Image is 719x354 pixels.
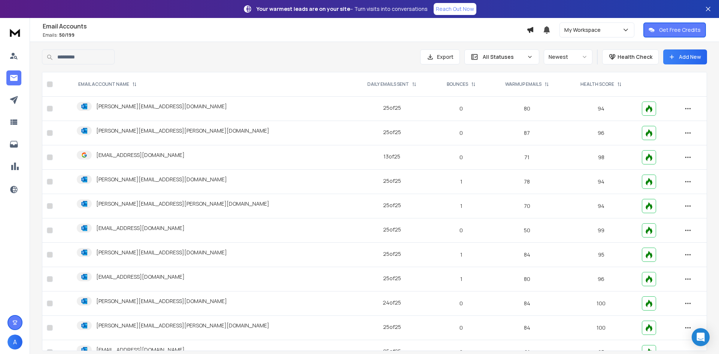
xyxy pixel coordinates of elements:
td: 50 [489,218,565,243]
div: 25 of 25 [383,275,401,282]
p: Get Free Credits [659,26,701,34]
img: logo [7,25,22,39]
div: 25 of 25 [383,323,401,331]
p: BOUNCES [447,81,468,87]
div: 25 of 25 [383,202,401,209]
td: 96 [565,267,637,291]
p: 0 [438,105,485,112]
p: Reach Out Now [436,5,474,13]
p: [PERSON_NAME][EMAIL_ADDRESS][DOMAIN_NAME] [96,249,227,256]
div: 13 of 25 [383,153,400,160]
td: 84 [489,316,565,340]
div: EMAIL ACCOUNT NAME [78,81,137,87]
h1: Email Accounts [43,22,527,31]
td: 87 [489,121,565,145]
button: Add New [663,49,707,64]
p: [PERSON_NAME][EMAIL_ADDRESS][PERSON_NAME][DOMAIN_NAME] [96,200,269,208]
p: 0 [438,227,485,234]
div: 25 of 25 [383,226,401,233]
td: 71 [489,145,565,170]
td: 98 [565,145,637,170]
td: 84 [489,291,565,316]
div: 24 of 25 [383,299,401,306]
p: 1 [438,275,485,283]
button: Newest [544,49,592,64]
span: 50 / 199 [59,32,75,38]
td: 95 [565,243,637,267]
p: [EMAIL_ADDRESS][DOMAIN_NAME] [96,273,185,281]
button: Export [420,49,460,64]
td: 96 [565,121,637,145]
td: 100 [565,291,637,316]
div: 25 of 25 [383,104,401,112]
a: Reach Out Now [434,3,476,15]
p: Health Check [618,53,652,61]
p: [PERSON_NAME][EMAIL_ADDRESS][DOMAIN_NAME] [96,297,227,305]
p: Emails : [43,32,527,38]
div: Open Intercom Messenger [692,328,710,346]
p: My Workspace [564,26,604,34]
p: WARMUP EMAILS [505,81,541,87]
p: 0 [438,324,485,332]
p: – Turn visits into conversations [257,5,428,13]
p: 0 [438,300,485,307]
td: 70 [489,194,565,218]
td: 80 [489,267,565,291]
p: 0 [438,154,485,161]
button: Get Free Credits [643,22,706,37]
td: 94 [565,194,637,218]
p: HEALTH SCORE [580,81,614,87]
p: 1 [438,178,485,185]
td: 84 [489,243,565,267]
p: [EMAIL_ADDRESS][DOMAIN_NAME] [96,151,185,159]
p: 1 [438,202,485,210]
p: [PERSON_NAME][EMAIL_ADDRESS][DOMAIN_NAME] [96,103,227,110]
p: [PERSON_NAME][EMAIL_ADDRESS][PERSON_NAME][DOMAIN_NAME] [96,322,269,329]
p: All Statuses [483,53,524,61]
p: [PERSON_NAME][EMAIL_ADDRESS][DOMAIN_NAME] [96,176,227,183]
div: 25 of 25 [383,177,401,185]
td: 94 [565,170,637,194]
strong: Your warmest leads are on your site [257,5,350,12]
p: DAILY EMAILS SENT [367,81,409,87]
td: 78 [489,170,565,194]
p: [PERSON_NAME][EMAIL_ADDRESS][PERSON_NAME][DOMAIN_NAME] [96,127,269,134]
div: 25 of 25 [383,128,401,136]
button: Health Check [602,49,659,64]
td: 94 [565,97,637,121]
p: 1 [438,251,485,258]
td: 80 [489,97,565,121]
button: A [7,335,22,350]
p: 0 [438,129,485,137]
div: 25 of 25 [383,250,401,258]
p: [EMAIL_ADDRESS][DOMAIN_NAME] [96,224,185,232]
td: 99 [565,218,637,243]
p: [EMAIL_ADDRESS][DOMAIN_NAME] [96,346,185,354]
td: 100 [565,316,637,340]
